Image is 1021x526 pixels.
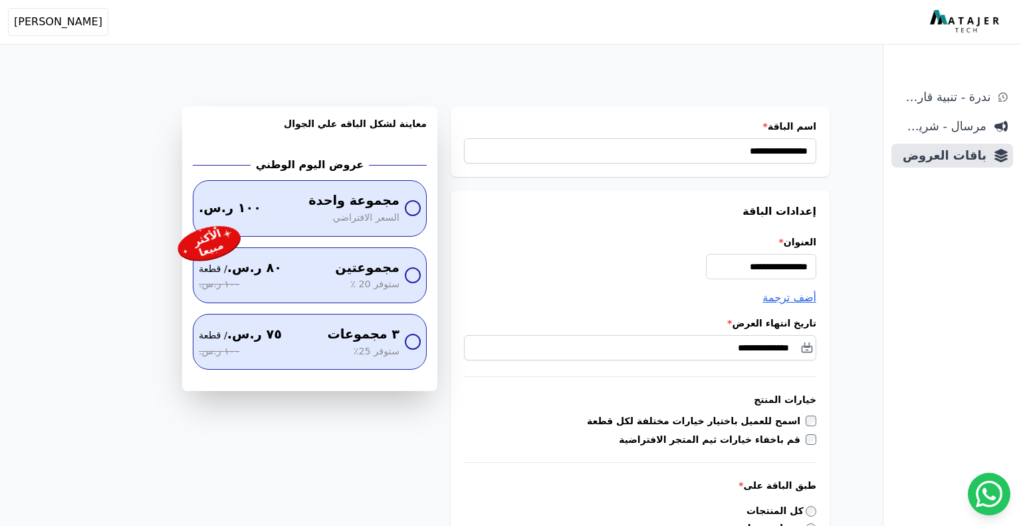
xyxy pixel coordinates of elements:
label: اسمح للعميل باختيار خيارات مختلفة لكل قطعة [587,414,806,428]
span: أضف ترجمة [762,291,816,304]
span: مرسال - شريط دعاية [897,117,986,136]
span: ١٠٠ ر.س. [199,199,261,218]
h2: عروض اليوم الوطني [256,157,364,173]
span: ٨٠ ر.س. [199,259,282,278]
label: اسم الباقة [464,120,816,133]
span: [PERSON_NAME] [14,14,102,30]
span: مجموعة واحدة [308,192,399,211]
label: العنوان [464,235,816,249]
label: قم باخفاء خيارات ثيم المتجر الافتراضية [619,433,806,446]
span: السعر الافتراضي [333,211,399,225]
button: أضف ترجمة [762,290,816,306]
h3: خيارات المنتج [464,393,816,406]
span: ستوفر 25٪ [354,344,399,359]
label: تاريخ انتهاء العرض [464,317,816,330]
h3: إعدادات الباقة [464,203,816,219]
span: ١٠٠ ر.س. [199,277,239,292]
span: ندرة - تنبية قارب علي النفاذ [897,88,990,106]
h3: معاينة لشكل الباقه علي الجوال [193,117,427,146]
bdi: / قطعة [199,263,227,274]
input: كل المنتجات [806,506,816,517]
span: ٧٥ ر.س. [199,325,282,344]
span: مجموعتين [335,259,399,278]
span: ١٠٠ ر.س. [199,344,239,359]
span: ٣ مجموعات [327,325,399,344]
img: MatajerTech Logo [930,10,1002,34]
label: طبق الباقة على [464,479,816,492]
bdi: / قطعة [199,330,227,340]
label: كل المنتجات [746,504,816,518]
div: الأكثر مبيعا [189,227,229,261]
span: باقات العروض [897,146,986,165]
span: ستوفر 20 ٪ [350,277,399,292]
button: [PERSON_NAME] [8,8,108,36]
